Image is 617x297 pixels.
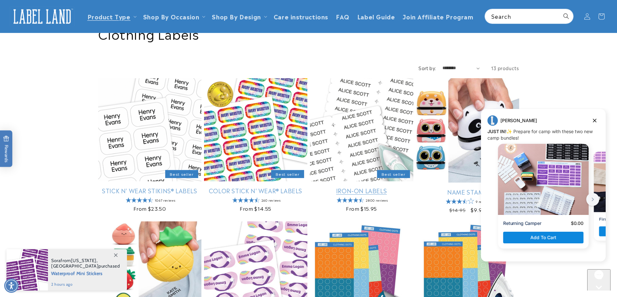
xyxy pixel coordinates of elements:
button: Search [559,9,573,23]
span: FAQ [336,13,349,20]
a: Name Stamp [416,188,519,196]
summary: Shop By Design [208,9,269,24]
a: FAQ [332,9,353,24]
div: Accessibility Menu [4,279,18,293]
a: Care instructions [270,9,332,24]
span: from , purchased [51,258,120,269]
span: Rewards [3,135,9,162]
a: Label Guide [353,9,399,24]
span: Waterproof Mini Stickers [51,269,120,277]
span: Label Guide [357,13,395,20]
iframe: Sign Up via Text for Offers [5,245,82,265]
span: Shop By Occasion [143,13,200,20]
span: Care instructions [274,13,328,20]
a: Product Type [87,12,131,21]
span: Join Affiliate Program [403,13,473,20]
span: [US_STATE] [71,258,97,263]
img: Label Land [10,6,74,27]
summary: Shop By Occasion [139,9,208,24]
summary: Product Type [84,9,139,24]
label: Sort by: [418,65,436,71]
a: Iron-On Labels [310,187,413,194]
a: Shop By Design [212,12,261,21]
a: Color Stick N' Wear® Labels [204,187,307,194]
span: 2 hours ago [51,281,120,287]
iframe: Gorgias live chat messenger [587,269,611,291]
h1: Clothing Labels [98,25,519,42]
button: next button [110,85,123,98]
a: Stick N' Wear Stikins® Labels [98,187,201,194]
span: [GEOGRAPHIC_DATA] [51,263,98,269]
p: First Time Camper [123,109,162,114]
span: 13 products [491,65,519,71]
a: Label Land [7,4,77,29]
iframe: Gorgias live chat campaigns [476,108,611,271]
a: Join Affiliate Program [399,9,477,24]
